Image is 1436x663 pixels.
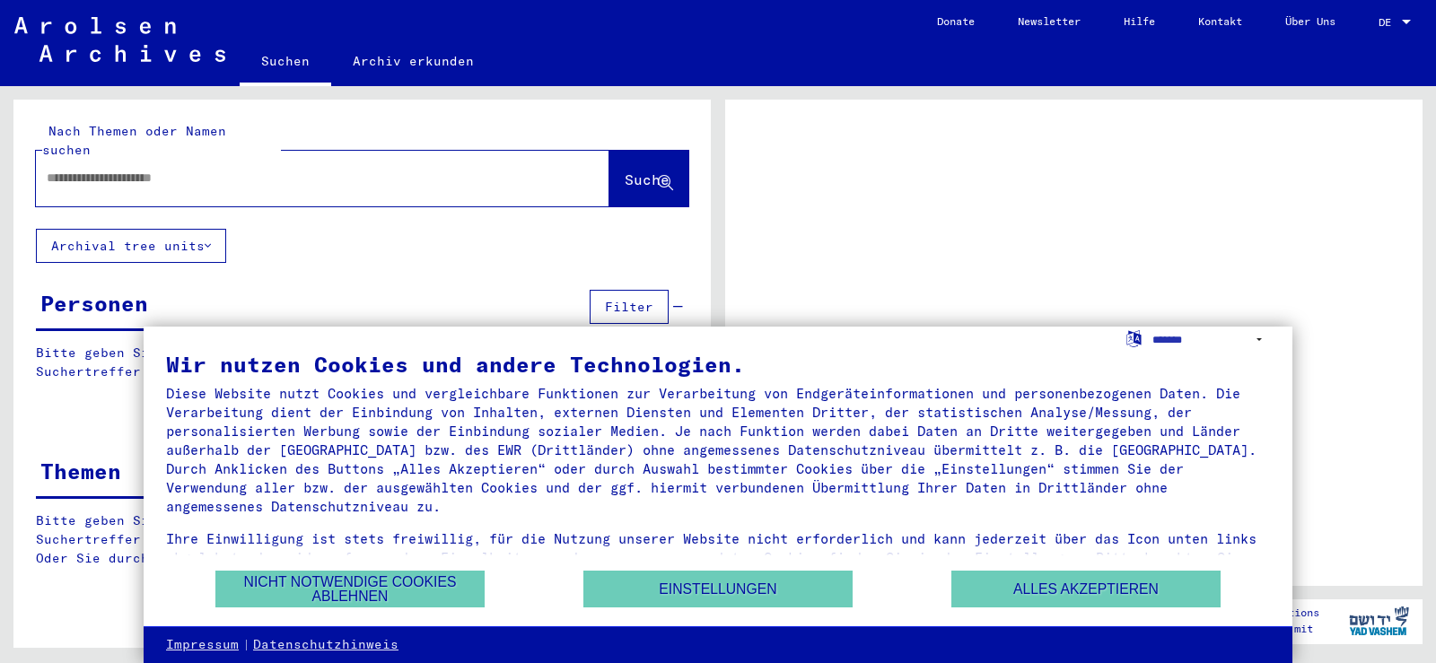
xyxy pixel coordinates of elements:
[253,636,398,654] a: Datenschutzhinweis
[40,455,121,487] div: Themen
[166,384,1270,516] div: Diese Website nutzt Cookies und vergleichbare Funktionen zur Verarbeitung von Endgeräteinformatio...
[215,571,485,607] button: Nicht notwendige Cookies ablehnen
[1152,327,1270,353] select: Sprache auswählen
[951,571,1221,607] button: Alles akzeptieren
[625,170,670,188] span: Suche
[1125,329,1143,346] label: Sprache auswählen
[240,39,331,86] a: Suchen
[36,344,687,381] p: Bitte geben Sie einen Suchbegriff ein oder nutzen Sie die Filter, um Suchertreffer zu erhalten.
[14,17,225,62] img: Arolsen_neg.svg
[166,353,1270,375] div: Wir nutzen Cookies und andere Technologien.
[590,290,669,324] button: Filter
[609,151,688,206] button: Suche
[166,636,239,654] a: Impressum
[605,299,653,315] span: Filter
[166,529,1270,586] div: Ihre Einwilligung ist stets freiwillig, für die Nutzung unserer Website nicht erforderlich und ka...
[583,571,853,607] button: Einstellungen
[1345,598,1413,643] img: yv_logo.png
[331,39,495,83] a: Archiv erkunden
[36,511,688,568] p: Bitte geben Sie einen Suchbegriff ein oder nutzen Sie die Filter, um Suchertreffer zu erhalten. O...
[36,229,226,263] button: Archival tree units
[42,123,226,158] mat-label: Nach Themen oder Namen suchen
[1379,16,1398,29] span: DE
[40,287,148,319] div: Personen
